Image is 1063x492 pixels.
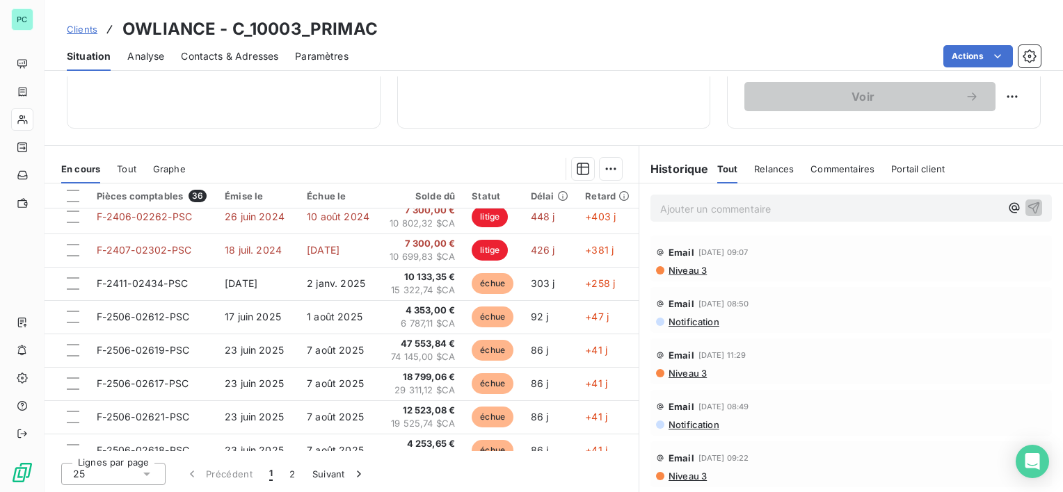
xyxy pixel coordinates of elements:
[153,163,186,174] span: Graphe
[1016,445,1049,478] div: Open Intercom Messenger
[669,401,694,412] span: Email
[585,211,616,222] span: +403 j
[389,304,455,318] span: 4 353,00 €
[389,417,455,431] span: 19 525,74 $CA
[389,190,455,202] div: Solde dû
[389,350,455,364] span: 74 145,00 $CA
[667,265,707,276] span: Niveau 3
[531,211,555,222] span: 448 j
[97,244,191,256] span: F-2407-02302-PSC
[472,373,513,394] span: échue
[389,317,455,331] span: 6 787,11 $CA
[531,444,549,456] span: 86 j
[67,22,97,36] a: Clients
[181,49,278,63] span: Contacts & Adresses
[97,190,209,202] div: Pièces comptables
[585,411,607,423] span: +41 j
[891,163,945,174] span: Portail client
[225,277,257,289] span: [DATE]
[389,217,455,231] span: 10 802,32 $CA
[97,444,189,456] span: F-2506-02618-PSC
[307,344,364,356] span: 7 août 2025
[585,344,607,356] span: +41 j
[698,351,746,359] span: [DATE] 11:29
[669,247,694,258] span: Email
[531,244,555,256] span: 426 j
[389,270,455,284] span: 10 133,35 €
[67,24,97,35] span: Clients
[761,91,965,102] span: Voir
[667,316,719,327] span: Notification
[307,411,364,423] span: 7 août 2025
[225,344,284,356] span: 23 juin 2025
[667,419,719,430] span: Notification
[304,459,374,489] button: Suivant
[472,240,508,261] span: litige
[261,459,281,489] button: 1
[97,377,189,389] span: F-2506-02617-PSC
[97,344,189,356] span: F-2506-02619-PSC
[531,190,568,202] div: Délai
[389,284,455,297] span: 15 322,74 $CA
[122,17,378,42] h3: OWLIANCE - C_10003_PRIMAC
[281,459,303,489] button: 2
[698,454,749,462] span: [DATE] 09:22
[639,161,709,177] h6: Historique
[307,244,339,256] span: [DATE]
[698,248,749,256] span: [DATE] 09:07
[389,450,455,464] span: 6 632,21 $CA
[472,407,513,427] span: échue
[585,244,614,256] span: +381 j
[11,461,33,484] img: Logo LeanPay
[225,311,281,322] span: 17 juin 2025
[11,8,33,31] div: PC
[585,444,607,456] span: +41 j
[307,211,369,222] span: 10 août 2024
[531,377,549,389] span: 86 j
[389,337,455,351] span: 47 553,84 €
[225,244,282,256] span: 18 juil. 2024
[97,311,189,322] span: F-2506-02612-PSC
[585,377,607,389] span: +41 j
[389,384,455,397] span: 29 311,12 $CA
[698,300,749,308] span: [DATE] 08:50
[97,277,188,289] span: F-2411-02434-PSC
[225,444,284,456] span: 23 juin 2025
[472,306,513,327] span: échue
[97,211,192,222] span: F-2406-02262-PSC
[67,49,111,63] span: Situation
[472,440,513,461] span: échue
[531,311,549,322] span: 92 j
[585,311,609,322] span: +47 j
[389,204,455,218] span: 7 300,00 €
[295,49,349,63] span: Paramètres
[585,190,630,202] div: Retard
[389,370,455,384] span: 18 799,06 €
[754,163,794,174] span: Relances
[389,437,455,451] span: 4 253,65 €
[669,452,694,464] span: Email
[667,470,707,482] span: Niveau 3
[810,163,874,174] span: Commentaires
[117,163,136,174] span: Tout
[943,45,1013,67] button: Actions
[472,190,514,202] div: Statut
[307,190,372,202] div: Échue le
[189,190,207,202] span: 36
[389,404,455,418] span: 12 523,08 €
[669,298,694,309] span: Email
[698,402,749,411] span: [DATE] 08:49
[127,49,164,63] span: Analyse
[669,350,694,361] span: Email
[531,344,549,356] span: 86 j
[225,377,284,389] span: 23 juin 2025
[585,277,615,289] span: +258 j
[389,237,455,251] span: 7 300,00 €
[225,411,284,423] span: 23 juin 2025
[472,206,508,227] span: litige
[269,467,273,481] span: 1
[531,277,555,289] span: 303 j
[307,277,365,289] span: 2 janv. 2025
[61,163,100,174] span: En cours
[307,311,362,322] span: 1 août 2025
